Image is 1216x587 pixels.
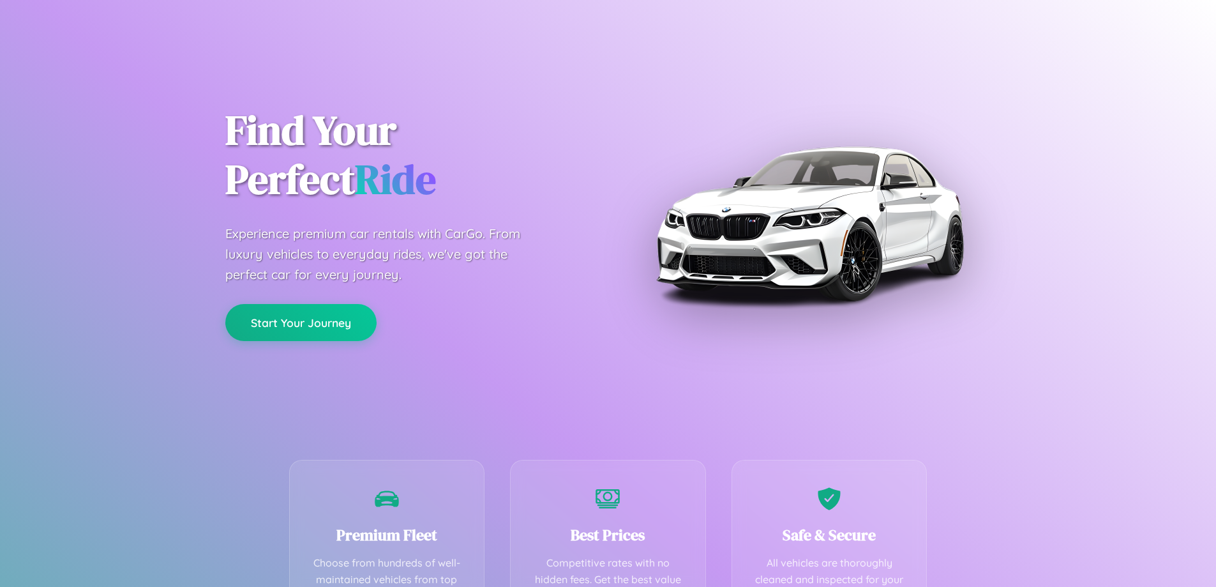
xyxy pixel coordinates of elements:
[225,304,377,341] button: Start Your Journey
[309,524,465,545] h3: Premium Fleet
[225,224,544,285] p: Experience premium car rentals with CarGo. From luxury vehicles to everyday rides, we've got the ...
[530,524,686,545] h3: Best Prices
[355,151,436,207] span: Ride
[650,64,969,383] img: Premium BMW car rental vehicle
[225,106,589,204] h1: Find Your Perfect
[751,524,908,545] h3: Safe & Secure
